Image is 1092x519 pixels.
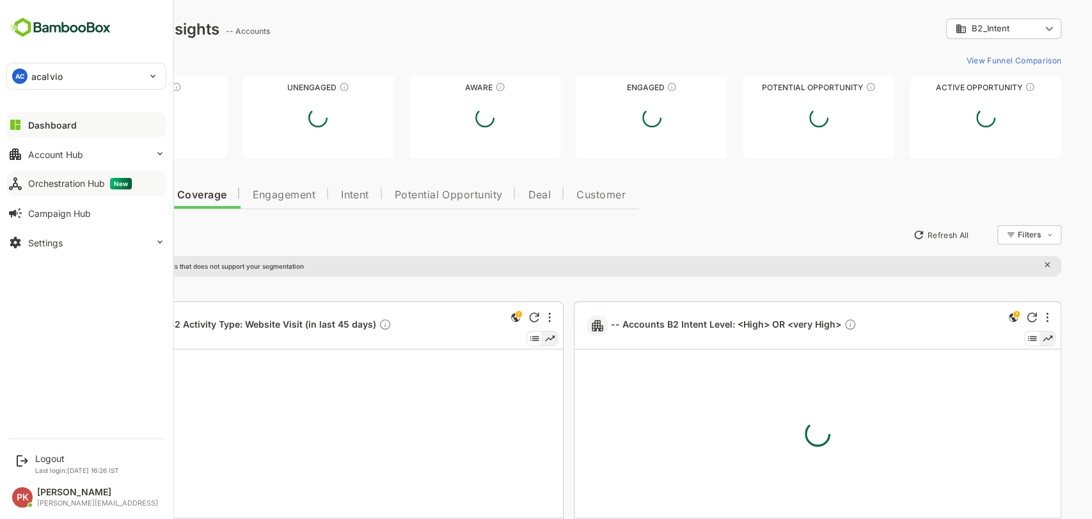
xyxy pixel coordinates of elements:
div: Dashboard [28,120,77,131]
p: acalvio [31,70,63,83]
button: Campaign Hub [6,200,166,226]
div: These accounts have not been engaged with for a defined time period [127,82,137,92]
div: Filters [972,223,1017,246]
div: B2_Intent [901,17,1017,42]
div: Description not present [799,318,812,333]
div: These accounts have not shown enough engagement and need nurturing [294,82,305,92]
div: Refresh [982,312,992,323]
ag: -- Accounts [181,26,229,36]
div: Logout [35,453,119,464]
button: New Insights [31,223,124,246]
div: Unengaged [198,83,349,92]
span: B2_Intent [927,24,965,33]
div: B2_Intent [910,23,996,35]
span: Engagement [207,190,271,200]
span: Data Quality and Coverage [44,190,182,200]
a: -- Accounts B2 Intent Level: <High> OR <very High>Description not present [566,318,817,333]
div: ACacalvio [7,63,166,89]
button: Settings [6,230,166,255]
div: Description not present [334,318,347,333]
div: Engaged [531,83,683,92]
div: Dashboard Insights [31,20,175,38]
div: Campaign Hub [28,208,91,219]
div: AC [12,68,28,84]
div: This is a global insight. Segment selection is not applicable for this view [961,310,976,327]
div: This is a global insight. Segment selection is not applicable for this view [463,310,479,327]
div: Aware [365,83,516,92]
div: Refresh [484,312,495,323]
span: Customer [532,190,581,200]
div: Active Opportunity [865,83,1017,92]
span: Potential Opportunity [350,190,458,200]
div: These accounts have open opportunities which might be at any of the Sales Stages [980,82,990,92]
div: Unreached [31,83,182,92]
button: View Funnel Comparison [916,50,1017,70]
div: Settings [28,237,63,248]
button: Orchestration HubNew [6,171,166,196]
div: [PERSON_NAME][EMAIL_ADDRESS] [37,499,158,507]
div: Filters [973,230,996,239]
span: -- Accounts B2 Intent Level: <High> OR <very High> [566,318,812,333]
div: These accounts are warm, further nurturing would qualify them to MQAs [622,82,632,92]
div: PK [12,487,33,507]
span: Intent [296,190,324,200]
div: These accounts have just entered the buying cycle and need further nurturing [450,82,461,92]
button: Dashboard [6,112,166,138]
a: -- Accounts B2 Activity Type: Website Visit (in last 45 days)Description not present [68,318,352,333]
span: -- Accounts B2 Activity Type: Website Visit (in last 45 days) [68,318,347,333]
div: Orchestration Hub [28,178,132,189]
div: These accounts are MQAs and can be passed on to Inside Sales [821,82,831,92]
div: More [503,312,506,323]
button: Refresh All [862,225,930,245]
img: BambooboxFullLogoMark.5f36c76dfaba33ec1ec1367b70bb1252.svg [6,15,115,40]
div: More [1001,312,1004,323]
div: Potential Opportunity [698,83,850,92]
span: Deal [483,190,506,200]
div: Account Hub [28,149,83,160]
p: Last login: [DATE] 16:26 IST [35,467,119,474]
button: Account Hub [6,141,166,167]
span: New [110,178,132,189]
div: [PERSON_NAME] [37,487,158,498]
p: There are global insights that does not support your segmentation [56,262,259,270]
